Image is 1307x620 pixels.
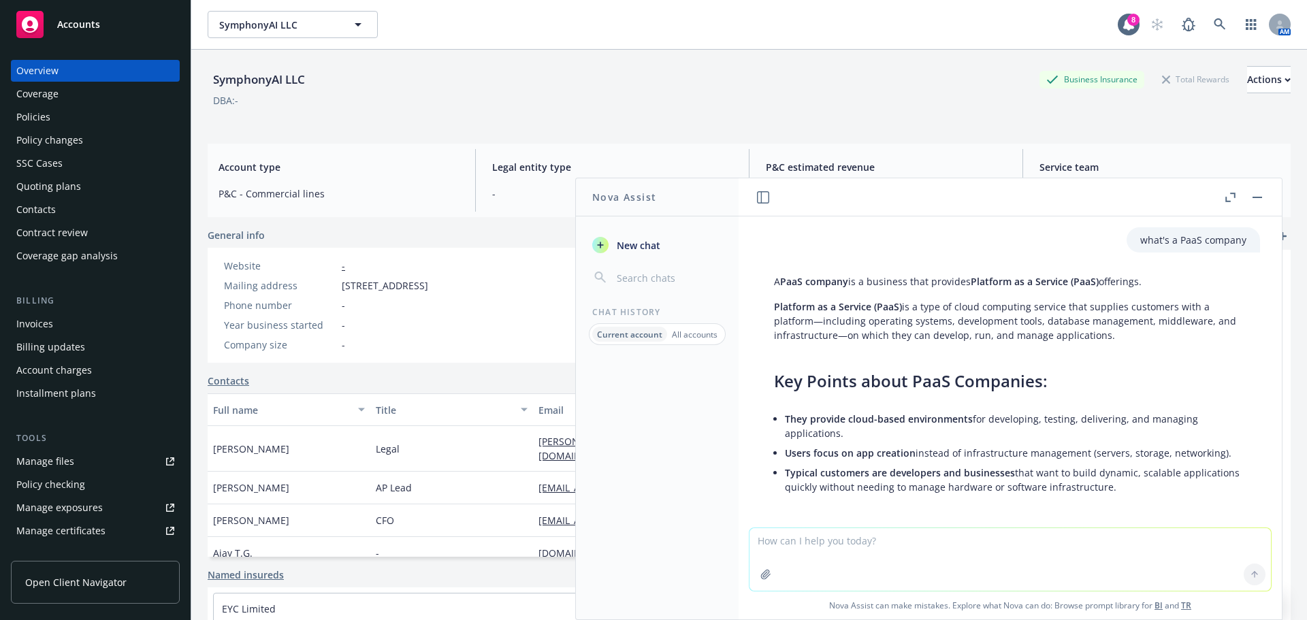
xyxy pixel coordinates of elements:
[16,336,85,358] div: Billing updates
[16,359,92,381] div: Account charges
[538,481,709,494] a: [EMAIL_ADDRESS][DOMAIN_NAME]
[538,403,784,417] div: Email
[208,568,284,582] a: Named insureds
[213,480,289,495] span: [PERSON_NAME]
[11,359,180,381] a: Account charges
[1039,160,1280,174] span: Service team
[774,524,1246,547] h3: Common Features:
[11,497,180,519] a: Manage exposures
[592,190,656,204] h1: Nova Assist
[219,18,337,32] span: SymphonyAI LLC
[11,336,180,358] a: Billing updates
[16,129,83,151] div: Policy changes
[774,299,1246,342] p: is a type of cloud computing service that supplies customers with a platform—including operating ...
[1127,14,1140,26] div: 8
[16,245,118,267] div: Coverage gap analysis
[224,338,336,352] div: Company size
[11,5,180,44] a: Accounts
[614,268,722,287] input: Search chats
[576,306,739,318] div: Chat History
[342,318,345,332] span: -
[538,546,787,559] a: [DOMAIN_NAME][EMAIL_ADDRESS][DOMAIN_NAME]
[16,313,53,335] div: Invoices
[11,199,180,221] a: Contacts
[16,497,103,519] div: Manage exposures
[213,403,350,417] div: Full name
[785,463,1246,497] li: that want to build dynamic, scalable applications quickly without needing to manage hardware or s...
[1039,71,1144,88] div: Business Insurance
[342,259,345,272] a: -
[224,318,336,332] div: Year business started
[213,513,289,527] span: [PERSON_NAME]
[376,480,412,495] span: AP Lead
[16,152,63,174] div: SSC Cases
[11,382,180,404] a: Installment plans
[11,129,180,151] a: Policy changes
[224,259,336,273] div: Website
[208,374,249,388] a: Contacts
[11,520,180,542] a: Manage certificates
[213,93,238,108] div: DBA: -
[766,160,1006,174] span: P&C estimated revenue
[16,222,88,244] div: Contract review
[342,338,345,352] span: -
[785,412,973,425] span: They provide cloud-based environments
[16,106,50,128] div: Policies
[16,83,59,105] div: Coverage
[11,431,180,445] div: Tools
[11,245,180,267] a: Coverage gap analysis
[16,543,85,565] div: Manage claims
[11,313,180,335] a: Invoices
[208,228,265,242] span: General info
[16,382,96,404] div: Installment plans
[11,474,180,495] a: Policy checking
[1155,71,1236,88] div: Total Rewards
[1206,11,1233,38] a: Search
[1175,11,1202,38] a: Report a Bug
[744,591,1276,619] span: Nova Assist can make mistakes. Explore what Nova can do: Browse prompt library for and
[219,160,459,174] span: Account type
[342,298,345,312] span: -
[1238,11,1265,38] a: Switch app
[597,329,662,340] p: Current account
[1140,233,1246,247] p: what's a PaaS company
[224,278,336,293] div: Mailing address
[11,543,180,565] a: Manage claims
[208,71,310,88] div: SymphonyAI LLC
[785,443,1246,463] li: instead of infrastructure management (servers, storage, networking).
[672,329,717,340] p: All accounts
[376,442,400,456] span: Legal
[208,393,370,426] button: Full name
[16,199,56,221] div: Contacts
[11,294,180,308] div: Billing
[971,275,1099,288] span: Platform as a Service (PaaS)
[222,602,276,615] a: EYC Limited
[16,60,59,82] div: Overview
[1181,600,1191,611] a: TR
[492,160,732,174] span: Legal entity type
[208,11,378,38] button: SymphonyAI LLC
[774,300,902,313] span: Platform as a Service (PaaS)
[785,466,1015,479] span: Typical customers are developers and businesses
[16,474,85,495] div: Policy checking
[376,513,394,527] span: CFO
[11,83,180,105] a: Coverage
[11,60,180,82] a: Overview
[11,222,180,244] a: Contract review
[785,446,916,459] span: Users focus on app creation
[785,409,1246,443] li: for developing, testing, delivering, and managing applications.
[774,370,1246,393] h3: Key Points about PaaS Companies:
[16,451,74,472] div: Manage files
[16,520,106,542] div: Manage certificates
[219,186,459,201] span: P&C - Commercial lines
[11,106,180,128] a: Policies
[538,514,785,527] a: [EMAIL_ADDRESS][PERSON_NAME][DOMAIN_NAME]
[11,152,180,174] a: SSC Cases
[213,546,253,560] span: Ajay T.G.
[533,393,804,426] button: Email
[11,176,180,197] a: Quoting plans
[25,575,127,589] span: Open Client Navigator
[1155,600,1163,611] a: BI
[370,393,533,426] button: Title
